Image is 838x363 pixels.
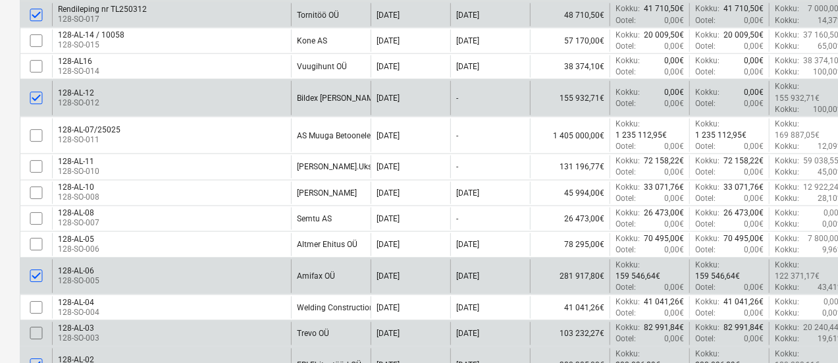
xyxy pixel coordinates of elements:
[377,303,400,312] div: [DATE]
[456,162,458,171] div: -
[723,233,764,244] p: 70 495,00€
[530,233,610,256] div: 78 295,00€
[615,167,636,178] p: Ootel :
[695,308,716,319] p: Ootel :
[775,260,799,271] p: Kokku :
[297,240,357,249] div: Altmer Ehitus OÜ
[58,235,99,244] div: 128-AL-05
[744,98,764,109] p: 0,00€
[695,233,720,244] p: Kokku :
[695,167,716,178] p: Ootel :
[297,94,392,103] div: Bildex Grupp OÜ
[644,30,684,41] p: 20 009,50€
[775,233,799,244] p: Kokku :
[664,244,684,256] p: 0,00€
[695,296,720,308] p: Kokku :
[530,119,610,152] div: 1 405 000,00€
[695,260,720,271] p: Kokku :
[744,282,764,293] p: 0,00€
[644,233,684,244] p: 70 495,00€
[615,87,640,98] p: Kokku :
[775,182,799,193] p: Kokku :
[615,296,640,308] p: Kokku :
[695,219,716,230] p: Ootel :
[456,94,458,103] div: -
[456,214,458,223] div: -
[775,244,799,256] p: Kokku :
[615,141,636,152] p: Ootel :
[377,36,400,45] div: [DATE]
[664,282,684,293] p: 0,00€
[695,193,716,204] p: Ootel :
[297,271,335,281] div: Amifax OÜ
[695,244,716,256] p: Ootel :
[58,307,99,318] p: 128-SO-004
[58,5,147,14] div: Rendileping nr TL250312
[377,162,400,171] div: [DATE]
[664,55,684,67] p: 0,00€
[297,162,393,171] div: Plasto Aknad.Uksed OÜ
[615,271,660,282] p: 159 546,64€
[744,167,764,178] p: 0,00€
[377,131,400,140] div: [DATE]
[58,182,99,192] div: 128-AL-10
[695,67,716,78] p: Ootel :
[58,333,99,344] p: 128-SO-003
[615,15,636,26] p: Ootel :
[775,30,799,41] p: Kokku :
[744,308,764,319] p: 0,00€
[664,219,684,230] p: 0,00€
[615,244,636,256] p: Ootel :
[775,93,820,104] p: 155 932,71€
[58,166,99,177] p: 128-SO-010
[695,119,720,130] p: Kokku :
[775,296,799,308] p: Kokku :
[775,15,799,26] p: Kokku :
[615,41,636,52] p: Ootel :
[297,11,339,20] div: Tornitöö OÜ
[775,104,799,115] p: Kokku :
[695,130,746,141] p: 1 235 112,95€
[744,219,764,230] p: 0,00€
[530,81,610,115] div: 155 932,71€
[58,244,99,255] p: 128-SO-006
[456,329,479,338] div: [DATE]
[58,208,99,217] div: 128-AL-08
[664,141,684,152] p: 0,00€
[58,14,147,25] p: 128-SO-017
[644,322,684,333] p: 82 991,84€
[377,214,400,223] div: [DATE]
[530,155,610,178] div: 131 196,77€
[297,214,332,223] div: Semtu AS
[723,182,764,193] p: 33 071,76€
[615,260,640,271] p: Kokku :
[775,141,799,152] p: Kokku :
[58,192,99,203] p: 128-SO-008
[723,3,764,14] p: 41 710,50€
[644,208,684,219] p: 26 473,00€
[695,155,720,167] p: Kokku :
[723,155,764,167] p: 72 158,22€
[664,41,684,52] p: 0,00€
[297,36,327,45] div: Kone AS
[615,3,640,14] p: Kokku :
[644,3,684,14] p: 41 710,50€
[695,55,720,67] p: Kokku :
[775,3,799,14] p: Kokku :
[695,87,720,98] p: Kokku :
[723,322,764,333] p: 82 991,84€
[644,296,684,308] p: 41 041,26€
[58,98,99,109] p: 128-SO-012
[615,333,636,345] p: Ootel :
[58,30,124,40] div: 128-AL-14 / 10058
[530,322,610,345] div: 103 232,27€
[456,303,479,312] div: [DATE]
[615,155,640,167] p: Kokku :
[456,11,479,20] div: [DATE]
[695,322,720,333] p: Kokku :
[772,300,838,363] iframe: Chat Widget
[456,131,458,140] div: -
[644,155,684,167] p: 72 158,22€
[615,322,640,333] p: Kokku :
